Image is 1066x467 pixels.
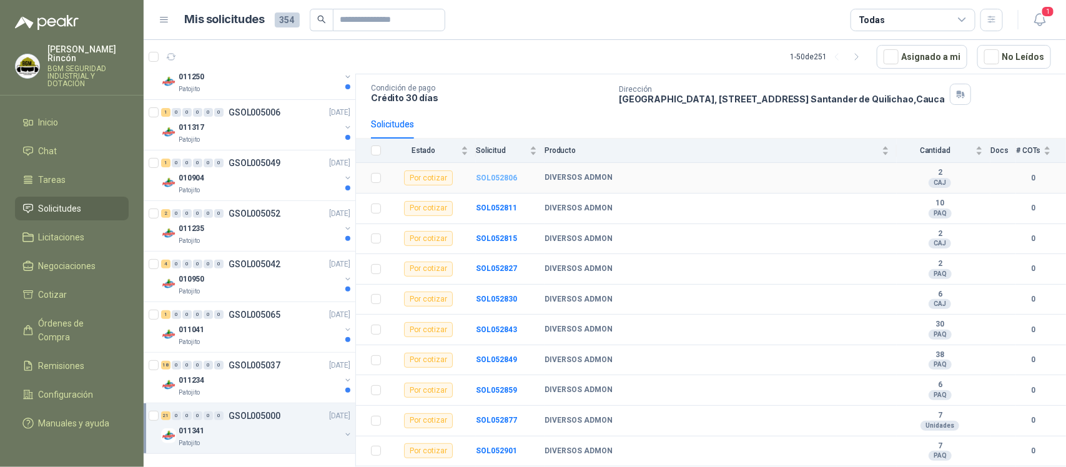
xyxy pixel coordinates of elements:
[476,264,517,273] a: SOL052827
[1016,202,1051,214] b: 0
[545,325,613,335] b: DIVERSOS ADMON
[1016,385,1051,396] b: 0
[476,416,517,425] a: SOL052877
[545,204,613,214] b: DIVERSOS ADMON
[15,254,129,278] a: Negociaciones
[229,108,280,117] p: GSOL005006
[172,310,181,319] div: 0
[1016,139,1066,163] th: # COTs
[476,386,517,395] a: SOL052859
[1016,263,1051,275] b: 0
[897,441,983,451] b: 7
[161,327,176,342] img: Company Logo
[545,139,897,163] th: Producto
[214,209,224,218] div: 0
[897,290,983,300] b: 6
[161,358,353,398] a: 18 0 0 0 0 0 GSOL005037[DATE] Company Logo011234Patojito
[15,139,129,163] a: Chat
[39,388,94,401] span: Configuración
[204,361,213,370] div: 0
[179,84,200,94] p: Patojito
[404,201,453,216] div: Por cotizar
[897,146,973,155] span: Cantidad
[1016,354,1051,366] b: 0
[404,231,453,246] div: Por cotizar
[179,122,204,134] p: 011317
[476,355,517,364] a: SOL052849
[1016,233,1051,245] b: 0
[39,230,85,244] span: Licitaciones
[204,108,213,117] div: 0
[1016,293,1051,305] b: 0
[1041,6,1055,17] span: 1
[16,54,39,78] img: Company Logo
[329,309,350,321] p: [DATE]
[229,209,280,218] p: GSOL005052
[404,443,453,458] div: Por cotizar
[161,307,353,347] a: 1 0 0 0 0 0 GSOL005065[DATE] Company Logo011041Patojito
[39,416,110,430] span: Manuales y ayuda
[39,259,96,273] span: Negociaciones
[161,361,170,370] div: 18
[929,299,951,309] div: CAJ
[897,229,983,239] b: 2
[47,65,129,87] p: BGM SEGURIDAD INDUSTRIAL Y DOTACIÓN
[179,324,204,336] p: 011041
[15,411,129,435] a: Manuales y ayuda
[476,295,517,303] a: SOL052830
[476,204,517,212] a: SOL052811
[172,159,181,167] div: 0
[990,139,1016,163] th: Docs
[476,174,517,182] a: SOL052806
[404,170,453,185] div: Por cotizar
[204,260,213,268] div: 0
[476,146,527,155] span: Solicitud
[897,350,983,360] b: 38
[193,310,202,319] div: 0
[179,375,204,386] p: 011234
[204,411,213,420] div: 0
[185,11,265,29] h1: Mis solicitudes
[179,185,200,195] p: Patojito
[172,108,181,117] div: 0
[371,117,414,131] div: Solicitudes
[214,411,224,420] div: 0
[179,172,204,184] p: 010904
[182,108,192,117] div: 0
[39,144,57,158] span: Chat
[179,388,200,398] p: Patojito
[161,206,353,246] a: 2 0 0 0 0 0 GSOL005052[DATE] Company Logo011235Patojito
[404,353,453,368] div: Por cotizar
[161,108,170,117] div: 1
[172,260,181,268] div: 0
[897,411,983,421] b: 7
[929,269,952,279] div: PAQ
[204,310,213,319] div: 0
[329,157,350,169] p: [DATE]
[15,312,129,349] a: Órdenes de Compra
[193,260,202,268] div: 0
[161,408,353,448] a: 21 0 0 0 0 0 GSOL005000[DATE] Company Logo011341Patojito
[404,292,453,307] div: Por cotizar
[476,446,517,455] a: SOL052901
[275,12,300,27] span: 354
[977,45,1051,69] button: No Leídos
[161,125,176,140] img: Company Logo
[182,209,192,218] div: 0
[1029,9,1051,31] button: 1
[897,380,983,390] b: 6
[15,383,129,406] a: Configuración
[897,139,990,163] th: Cantidad
[404,413,453,428] div: Por cotizar
[790,47,867,67] div: 1 - 50 de 251
[182,411,192,420] div: 0
[404,322,453,337] div: Por cotizar
[182,310,192,319] div: 0
[179,287,200,297] p: Patojito
[317,15,326,24] span: search
[897,320,983,330] b: 30
[404,262,453,277] div: Por cotizar
[15,283,129,307] a: Cotizar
